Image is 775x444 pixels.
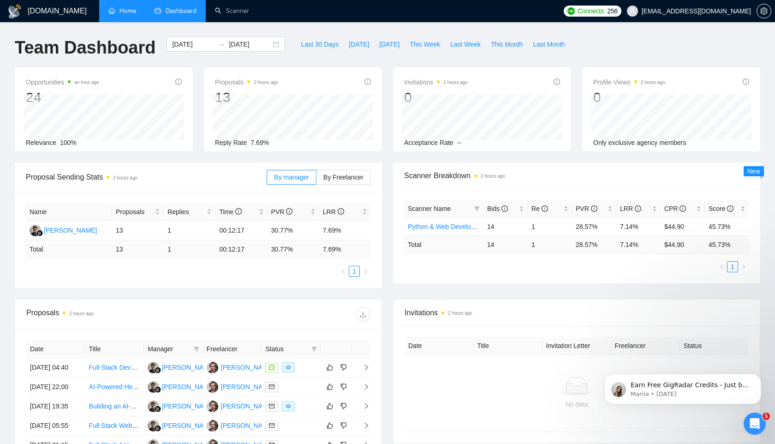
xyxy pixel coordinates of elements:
button: like [324,420,335,431]
span: info-circle [286,208,292,215]
button: dislike [338,362,349,373]
th: Date [405,337,473,355]
span: Score [709,205,733,212]
span: LRR [620,205,641,212]
img: MH [207,420,218,432]
td: 7.69 % [319,240,371,258]
span: info-circle [235,208,242,215]
time: 2 hours ago [69,311,94,316]
button: Last 30 Days [296,37,344,52]
time: 2 hours ago [448,311,472,316]
span: info-circle [542,205,548,212]
span: to [218,41,225,48]
span: swap-right [218,41,225,48]
iframe: Intercom live chat [744,413,766,435]
a: Python & Web Development [408,223,489,230]
td: [DATE] 05:55 [26,416,85,436]
time: 2 hours ago [641,80,665,85]
span: 7.69% [250,139,269,146]
time: 2 hours ago [443,80,468,85]
span: Proposals [116,207,153,217]
th: Date [26,340,85,358]
td: 13 [112,221,164,240]
th: Replies [164,203,215,221]
img: MH [148,381,159,393]
button: Last Month [528,37,570,52]
span: dislike [340,383,347,390]
span: Dashboard [166,7,197,15]
h1: Team Dashboard [15,37,155,59]
span: By manager [274,174,309,181]
span: Replies [167,207,205,217]
div: 24 [26,89,99,106]
span: Only exclusive agency members [593,139,686,146]
span: Invitations [405,307,749,318]
span: Opportunities [26,77,99,88]
td: 28.57% [572,217,616,235]
div: 13 [215,89,278,106]
span: mail [269,423,274,428]
td: 14 [483,235,528,253]
img: MH [207,362,218,373]
button: like [324,381,335,392]
button: dislike [338,381,349,392]
li: 1 [727,261,738,272]
span: Re [531,205,548,212]
th: Name [26,203,112,221]
button: right [360,266,371,277]
a: MH[PERSON_NAME] [207,402,274,409]
td: 30.77 % [268,240,319,258]
div: [PERSON_NAME] [221,401,274,411]
span: filter [192,342,201,356]
span: info-circle [554,78,560,85]
img: MH [148,420,159,432]
div: [PERSON_NAME] [162,382,215,392]
td: Full-Stack Developer Needed to Build AI-Powered Building Survey Report Generator [85,358,144,378]
span: LRR [323,208,344,216]
button: Last Week [445,37,486,52]
span: CPR [664,205,686,212]
span: Connects: [578,6,605,16]
span: right [356,384,370,390]
a: 1 [727,262,738,272]
span: eye [286,403,291,409]
td: AI-Powered Healthcare Application [85,378,144,397]
td: Full Stack Web Developer [85,416,144,436]
span: Invitations [404,77,468,88]
input: End date [229,39,271,49]
a: MH[PERSON_NAME] [207,363,274,371]
button: left [716,261,727,272]
button: [DATE] [374,37,405,52]
span: dislike [340,364,347,371]
td: 1 [164,221,215,240]
span: Status [265,344,308,354]
div: [PERSON_NAME] [221,382,274,392]
span: Manager [148,344,190,354]
a: MH[PERSON_NAME] [148,402,215,409]
a: MH[PERSON_NAME] [148,421,215,429]
div: [PERSON_NAME] [221,420,274,431]
a: MH[PERSON_NAME] [148,383,215,390]
span: right [356,403,370,409]
span: filter [310,342,319,356]
span: info-circle [727,205,733,212]
span: 1 [763,413,770,420]
td: [DATE] 04:40 [26,358,85,378]
li: Previous Page [716,261,727,272]
a: MH[PERSON_NAME] [207,383,274,390]
button: download [356,307,370,322]
button: This Week [405,37,445,52]
img: gigradar-bm.png [155,425,161,432]
li: Next Page [738,261,749,272]
span: dislike [340,402,347,410]
a: MH[PERSON_NAME] [207,421,274,429]
button: like [324,401,335,412]
th: Manager [144,340,203,358]
span: info-circle [591,205,597,212]
div: [PERSON_NAME] [221,362,274,372]
span: dashboard [155,7,161,14]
